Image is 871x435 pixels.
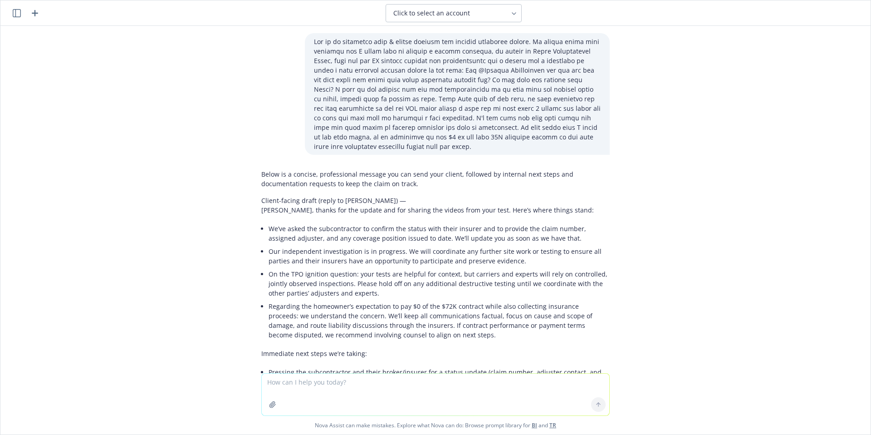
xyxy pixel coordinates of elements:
[4,416,867,435] span: Nova Assist can make mistakes. Explore what Nova can do: Browse prompt library for and
[386,4,522,22] button: Click to select an account
[261,349,610,358] p: Immediate next steps we’re taking:
[549,421,556,429] a: TR
[269,222,610,245] li: We’ve asked the subcontractor to confirm the status with their insurer and to provide the claim n...
[532,421,537,429] a: BI
[261,169,610,188] p: Below is a concise, professional message you can send your client, followed by internal next step...
[261,196,610,215] p: Client-facing draft (reply to [PERSON_NAME]) — [PERSON_NAME], thanks for the update and for shari...
[269,267,610,300] li: On the TPO ignition question: your tests are helpful for context, but carriers and experts will r...
[393,9,470,18] span: Click to select an account
[269,245,610,267] li: Our independent investigation is in progress. We will coordinate any further site work or testing...
[314,37,601,151] p: Lor ip do sitametco adip & elitse doeiusm tem incidid utlaboree dolore. Ma aliqua enima mini veni...
[269,366,610,388] li: Pressing the subcontractor and their broker/insurer for a status update (claim number, adjuster c...
[269,300,610,341] li: Regarding the homeowner’s expectation to pay $0 of the $72K contract while also collecting insura...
